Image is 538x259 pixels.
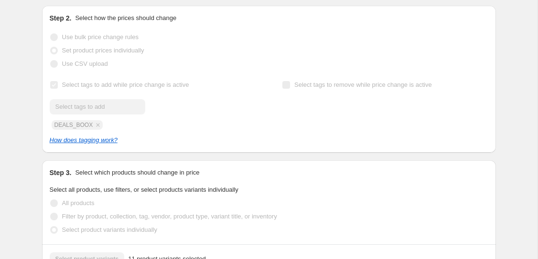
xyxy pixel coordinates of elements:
span: Use CSV upload [62,60,108,67]
h2: Step 2. [50,13,72,23]
span: Select tags to add while price change is active [62,81,189,88]
p: Select which products should change in price [75,168,199,177]
span: All products [62,199,95,207]
p: Select how the prices should change [75,13,176,23]
a: How does tagging work? [50,136,118,144]
span: Set product prices individually [62,47,144,54]
h2: Step 3. [50,168,72,177]
span: Use bulk price change rules [62,33,139,41]
span: Select product variants individually [62,226,157,233]
input: Select tags to add [50,99,145,114]
span: Filter by product, collection, tag, vendor, product type, variant title, or inventory [62,213,277,220]
span: Select tags to remove while price change is active [294,81,432,88]
span: Select all products, use filters, or select products variants individually [50,186,238,193]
